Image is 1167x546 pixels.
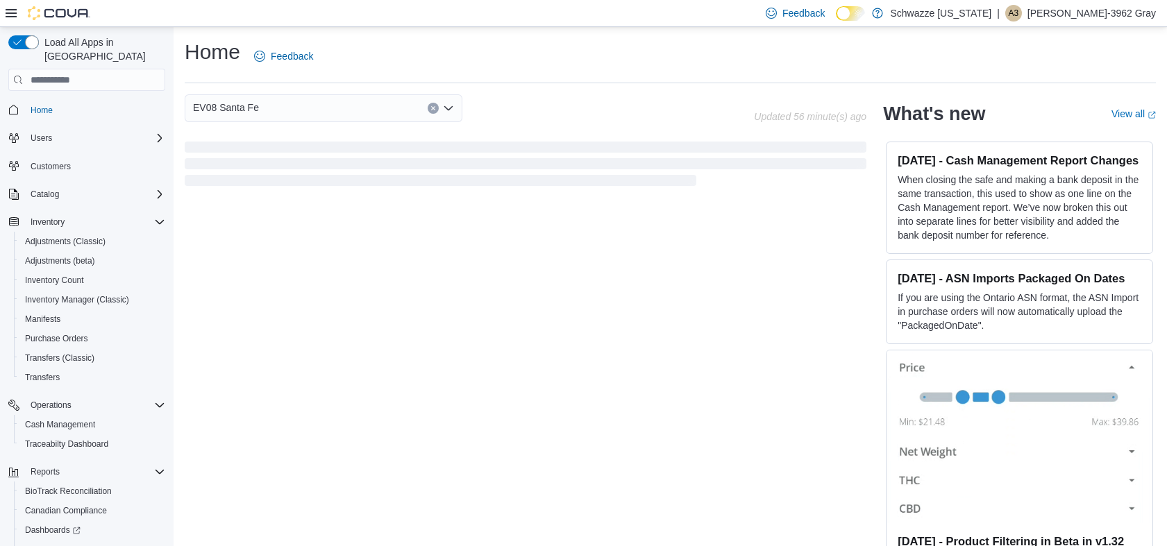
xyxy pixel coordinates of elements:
a: Purchase Orders [19,330,94,347]
button: Manifests [14,309,171,329]
a: Canadian Compliance [19,502,112,519]
button: Canadian Compliance [14,501,171,520]
a: BioTrack Reconciliation [19,483,117,500]
span: Purchase Orders [19,330,165,347]
span: Adjustments (Classic) [19,233,165,250]
span: Inventory Count [19,272,165,289]
button: Adjustments (beta) [14,251,171,271]
span: Operations [25,397,165,413]
span: Canadian Compliance [25,505,107,516]
button: Inventory [3,212,171,232]
span: Traceabilty Dashboard [19,436,165,452]
span: Adjustments (Classic) [25,236,106,247]
span: Users [31,133,52,144]
span: Adjustments (beta) [19,253,165,269]
button: Home [3,99,171,119]
span: Customers [31,161,71,172]
span: Dashboards [19,522,165,538]
span: Operations [31,400,72,411]
a: Adjustments (Classic) [19,233,111,250]
button: Catalog [3,185,171,204]
button: Reports [25,463,65,480]
button: Adjustments (Classic) [14,232,171,251]
span: BioTrack Reconciliation [25,486,112,497]
button: Operations [25,397,77,413]
button: Transfers [14,368,171,387]
span: Inventory [25,214,165,230]
span: Feedback [782,6,825,20]
svg: External link [1148,111,1156,119]
a: Feedback [249,42,319,70]
span: Manifests [19,311,165,327]
button: Traceabilty Dashboard [14,434,171,454]
span: Manifests [25,314,60,325]
p: [PERSON_NAME]-3962 Gray [1027,5,1156,22]
h3: [DATE] - ASN Imports Packaged On Dates [898,271,1141,285]
span: Feedback [271,49,313,63]
span: Cash Management [19,416,165,433]
span: Home [31,105,53,116]
button: Operations [3,395,171,415]
span: Inventory [31,216,65,228]
button: Users [25,130,58,146]
a: Home [25,102,58,119]
span: Inventory Manager (Classic) [19,291,165,308]
button: Transfers (Classic) [14,348,171,368]
span: Loading [185,144,866,189]
button: Clear input [428,103,439,114]
p: When closing the safe and making a bank deposit in the same transaction, this used to show as one... [898,173,1141,242]
h1: Home [185,38,240,66]
p: | [997,5,1000,22]
span: Reports [25,463,165,480]
span: Load All Apps in [GEOGRAPHIC_DATA] [39,35,165,63]
a: Dashboards [19,522,86,538]
span: Catalog [31,189,59,200]
span: Transfers [19,369,165,386]
h2: What's new [883,103,985,125]
a: Cash Management [19,416,101,433]
div: Alfred-3962 Gray [1005,5,1022,22]
a: Dashboards [14,520,171,540]
p: Schwazze [US_STATE] [890,5,991,22]
button: Customers [3,156,171,176]
span: Transfers (Classic) [25,352,94,364]
a: Inventory Count [19,272,90,289]
button: Inventory Count [14,271,171,290]
h3: [DATE] - Cash Management Report Changes [898,153,1141,167]
a: Customers [25,158,76,175]
span: Reports [31,466,60,477]
span: Users [25,130,165,146]
a: Traceabilty Dashboard [19,436,114,452]
a: Inventory Manager (Classic) [19,291,135,308]
span: Adjustments (beta) [25,255,95,266]
button: Inventory [25,214,70,230]
button: Cash Management [14,415,171,434]
a: Transfers (Classic) [19,350,100,366]
span: A3 [1008,5,1018,22]
span: Customers [25,157,165,175]
p: Updated 56 minute(s) ago [754,111,866,122]
button: Inventory Manager (Classic) [14,290,171,309]
a: Manifests [19,311,66,327]
span: EV08 Santa Fe [193,99,259,116]
span: Dashboards [25,524,81,536]
a: View allExternal link [1111,108,1156,119]
span: Inventory Manager (Classic) [25,294,129,305]
button: Users [3,128,171,148]
button: Purchase Orders [14,329,171,348]
a: Adjustments (beta) [19,253,101,269]
button: Reports [3,462,171,481]
input: Dark Mode [836,6,865,21]
span: Transfers (Classic) [19,350,165,366]
span: Home [25,101,165,118]
button: Catalog [25,186,65,203]
span: Catalog [25,186,165,203]
p: If you are using the Ontario ASN format, the ASN Import in purchase orders will now automatically... [898,291,1141,332]
img: Cova [28,6,90,20]
a: Transfers [19,369,65,386]
span: Purchase Orders [25,333,88,344]
span: Canadian Compliance [19,502,165,519]
span: Cash Management [25,419,95,430]
span: BioTrack Reconciliation [19,483,165,500]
